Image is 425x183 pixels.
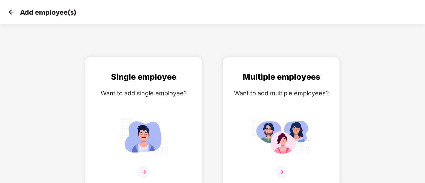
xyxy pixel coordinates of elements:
div: Single employee [92,71,195,83]
img: svg+xml;base64,PHN2ZyB4bWxucz0iaHR0cDovL3d3dy53My5vcmcvMjAwMC9zdmciIHdpZHRoPSIzMCIgaGVpZ2h0PSIzMC... [7,7,17,17]
p: Add employee(s) [20,8,76,16]
div: Want to add single employee? [92,88,195,98]
div: Multiple employees [230,71,333,83]
img: svg+xml;base64,PHN2ZyB4bWxucz0iaHR0cDovL3d3dy53My5vcmcvMjAwMC9zdmciIGlkPSJNdWx0aXBsZV9lbXBsb3llZS... [251,116,311,157]
img: svg+xml;base64,PHN2ZyB4bWxucz0iaHR0cDovL3d3dy53My5vcmcvMjAwMC9zdmciIHdpZHRoPSIzNiIgaGVpZ2h0PSIzNi... [275,166,287,178]
img: svg+xml;base64,PHN2ZyB4bWxucz0iaHR0cDovL3d3dy53My5vcmcvMjAwMC9zdmciIGlkPSJTaW5nbGVfZW1wbG95ZWUiIH... [114,116,174,157]
div: Want to add multiple employees? [230,88,333,98]
img: svg+xml;base64,PHN2ZyB4bWxucz0iaHR0cDovL3d3dy53My5vcmcvMjAwMC9zdmciIHdpZHRoPSIzNiIgaGVpZ2h0PSIzNi... [138,166,150,178]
